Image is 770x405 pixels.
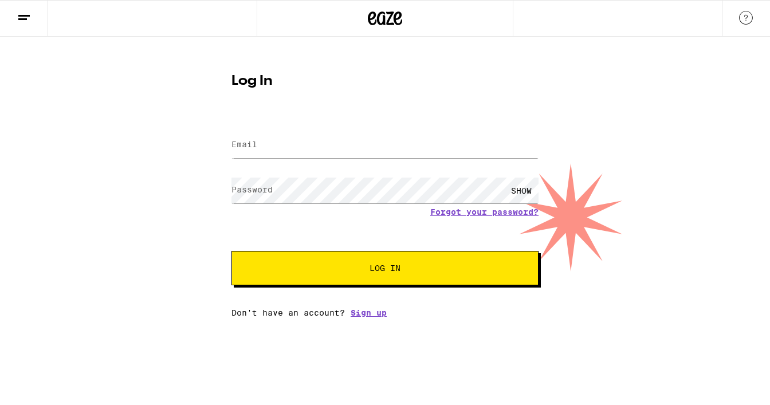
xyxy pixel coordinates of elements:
[231,132,539,158] input: Email
[370,264,400,272] span: Log In
[231,74,539,88] h1: Log In
[231,140,257,149] label: Email
[504,178,539,203] div: SHOW
[231,185,273,194] label: Password
[351,308,387,317] a: Sign up
[231,251,539,285] button: Log In
[231,308,539,317] div: Don't have an account?
[430,207,539,217] a: Forgot your password?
